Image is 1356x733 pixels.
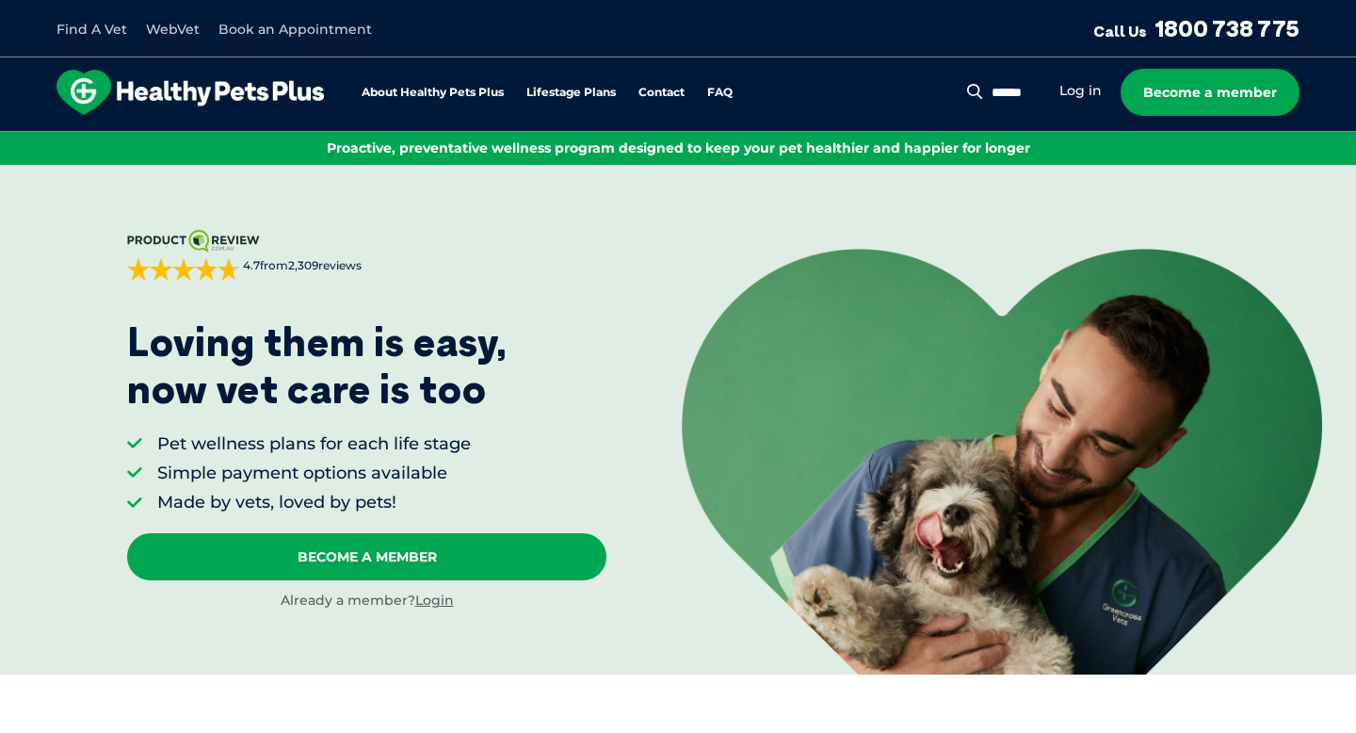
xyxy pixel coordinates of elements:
[146,21,200,38] a: WebVet
[288,258,362,272] span: 2,309 reviews
[240,258,362,274] span: from
[707,87,733,99] a: FAQ
[56,21,127,38] a: Find A Vet
[243,258,260,272] strong: 4.7
[963,82,987,101] button: Search
[1093,14,1299,42] a: Call Us1800 738 775
[157,491,471,514] li: Made by vets, loved by pets!
[127,258,240,281] div: 4.7 out of 5 stars
[127,230,606,281] a: 4.7from2,309reviews
[157,432,471,456] li: Pet wellness plans for each life stage
[1059,82,1102,100] a: Log in
[218,21,372,38] a: Book an Appointment
[56,70,324,115] img: hpp-logo
[1093,22,1147,41] span: Call Us
[127,592,606,611] div: Already a member?
[362,87,504,99] a: About Healthy Pets Plus
[682,249,1322,675] img: <p>Loving them is easy, <br /> now vet care is too</p>
[415,592,454,609] a: Login
[157,462,471,485] li: Simple payment options available
[127,318,508,414] p: Loving them is easy, now vet care is too
[327,139,1030,156] span: Proactive, preventative wellness program designed to keep your pet healthier and happier for longer
[638,87,685,99] a: Contact
[1121,69,1299,116] a: Become a member
[526,87,616,99] a: Lifestage Plans
[127,533,606,580] a: Become A Member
